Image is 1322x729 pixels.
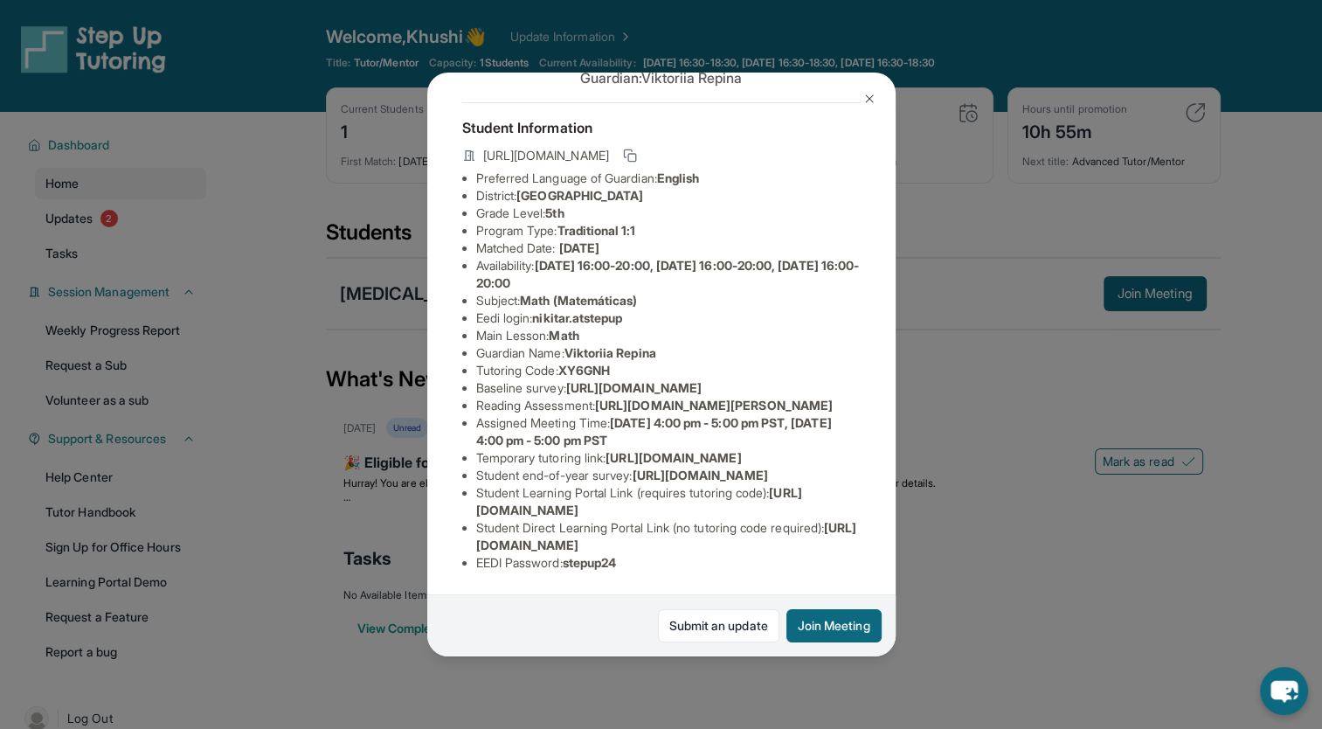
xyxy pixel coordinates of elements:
[558,363,610,378] span: XY6GNH
[532,310,622,325] span: nikitar.atstepup
[476,362,861,379] li: Tutoring Code :
[476,397,861,414] li: Reading Assessment :
[476,292,861,309] li: Subject :
[563,555,617,570] span: stepup24
[559,240,599,255] span: [DATE]
[476,170,861,187] li: Preferred Language of Guardian:
[557,223,635,238] span: Traditional 1:1
[476,327,861,344] li: Main Lesson :
[564,345,656,360] span: Viktoriia Repina
[476,519,861,554] li: Student Direct Learning Portal Link (no tutoring code required) :
[632,468,767,483] span: [URL][DOMAIN_NAME]
[462,67,861,88] p: Guardian: Viktoriia Repina
[657,170,700,185] span: English
[476,415,832,448] span: [DATE] 4:00 pm - 5:00 pm PST, [DATE] 4:00 pm - 5:00 pm PST
[476,258,860,290] span: [DATE] 16:00-20:00, [DATE] 16:00-20:00, [DATE] 16:00-20:00
[476,379,861,397] li: Baseline survey :
[658,609,779,642] a: Submit an update
[476,309,861,327] li: Eedi login :
[476,187,861,205] li: District:
[476,240,861,257] li: Matched Date:
[476,484,861,519] li: Student Learning Portal Link (requires tutoring code) :
[476,205,861,222] li: Grade Level:
[516,188,643,203] span: [GEOGRAPHIC_DATA]
[520,293,637,308] span: Math (Matemáticas)
[619,145,640,166] button: Copy link
[566,380,702,395] span: [URL][DOMAIN_NAME]
[476,344,861,362] li: Guardian Name :
[476,449,861,467] li: Temporary tutoring link :
[606,450,741,465] span: [URL][DOMAIN_NAME]
[476,467,861,484] li: Student end-of-year survey :
[462,117,861,138] h4: Student Information
[476,222,861,240] li: Program Type:
[549,328,578,343] span: Math
[862,92,876,106] img: Close Icon
[483,147,609,164] span: [URL][DOMAIN_NAME]
[476,414,861,449] li: Assigned Meeting Time :
[595,398,833,413] span: [URL][DOMAIN_NAME][PERSON_NAME]
[1260,667,1308,715] button: chat-button
[786,609,882,642] button: Join Meeting
[545,205,564,220] span: 5th
[476,554,861,572] li: EEDI Password :
[476,257,861,292] li: Availability:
